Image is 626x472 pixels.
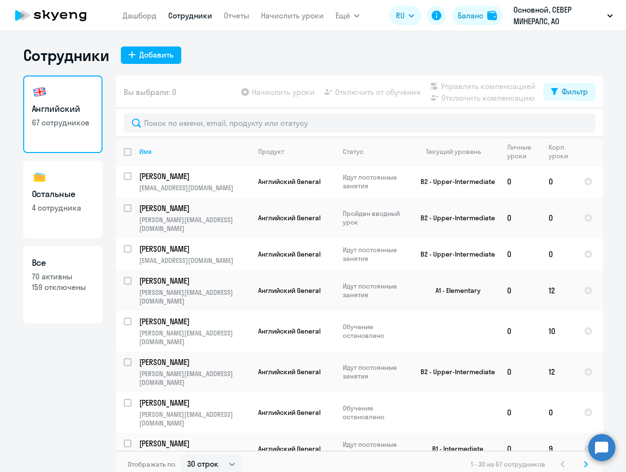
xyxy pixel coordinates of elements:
[499,351,541,392] td: 0
[471,460,545,469] span: 1 - 30 из 67 сотрудников
[499,238,541,270] td: 0
[541,351,576,392] td: 12
[409,166,499,198] td: B2 - Upper-Intermediate
[139,244,248,254] p: [PERSON_NAME]
[224,11,249,20] a: Отчеты
[139,357,250,367] a: [PERSON_NAME]
[343,363,409,381] p: Идут постоянные занятия
[343,282,409,299] p: Идут постоянные занятия
[23,46,109,65] h1: Сотрудники
[139,147,152,156] div: Имя
[128,460,176,469] span: Отображать по:
[139,147,250,156] div: Имя
[335,6,360,25] button: Ещё
[513,4,603,27] p: Основной, СЕВЕР МИНЕРАЛС, АО
[139,256,250,265] p: [EMAIL_ADDRESS][DOMAIN_NAME]
[562,86,588,97] div: Фильтр
[258,213,320,222] span: Английский General
[139,171,250,182] a: [PERSON_NAME]
[541,433,576,465] td: 9
[452,6,503,25] button: Балансbalance
[541,392,576,433] td: 0
[124,113,596,133] input: Поиск по имени, email, продукту или статусу
[139,171,248,182] p: [PERSON_NAME]
[139,369,250,387] p: [PERSON_NAME][EMAIL_ADDRESS][DOMAIN_NAME]
[499,311,541,351] td: 0
[139,203,248,213] p: [PERSON_NAME]
[139,275,248,286] p: [PERSON_NAME]
[258,327,320,335] span: Английский General
[139,357,248,367] p: [PERSON_NAME]
[426,147,481,156] div: Текущий уровень
[507,143,540,160] div: Личные уроки
[509,4,618,27] button: Основной, СЕВЕР МИНЕРАЛС, АО
[139,316,250,327] a: [PERSON_NAME]
[389,6,421,25] button: RU
[32,117,94,128] p: 67 сотрудников
[139,49,174,61] div: Добавить
[409,351,499,392] td: B2 - Upper-Intermediate
[32,169,47,185] img: others
[258,177,320,186] span: Английский General
[541,198,576,238] td: 0
[139,183,250,192] p: [EMAIL_ADDRESS][DOMAIN_NAME]
[139,438,250,449] a: [PERSON_NAME]
[139,410,250,427] p: [PERSON_NAME][EMAIL_ADDRESS][DOMAIN_NAME]
[261,11,324,20] a: Начислить уроки
[32,282,94,292] p: 159 отключены
[499,433,541,465] td: 0
[258,367,320,376] span: Английский General
[409,198,499,238] td: B2 - Upper-Intermediate
[23,76,102,153] a: Английский67 сотрудников
[396,10,405,21] span: RU
[32,257,94,269] h3: Все
[343,147,364,156] div: Статус
[139,275,250,286] a: [PERSON_NAME]
[549,143,576,160] div: Корп. уроки
[258,250,320,259] span: Английский General
[258,147,284,156] div: Продукт
[32,188,94,200] h3: Остальные
[499,270,541,311] td: 0
[541,270,576,311] td: 12
[549,143,568,160] div: Корп. уроки
[168,11,212,20] a: Сотрудники
[139,397,250,408] a: [PERSON_NAME]
[499,166,541,198] td: 0
[541,166,576,198] td: 0
[32,84,47,100] img: english
[23,246,102,323] a: Все70 активны159 отключены
[139,397,248,408] p: [PERSON_NAME]
[139,288,250,305] p: [PERSON_NAME][EMAIL_ADDRESS][DOMAIN_NAME]
[32,202,94,213] p: 4 сотрудника
[343,440,409,457] p: Идут постоянные занятия
[499,198,541,238] td: 0
[343,147,409,156] div: Статус
[409,433,499,465] td: B1 - Intermediate
[409,270,499,311] td: A1 - Elementary
[343,404,409,421] p: Обучение остановлено
[543,83,596,101] button: Фильтр
[343,209,409,227] p: Пройден вводный урок
[123,11,157,20] a: Дашборд
[458,10,483,21] div: Баланс
[258,408,320,417] span: Английский General
[139,215,250,233] p: [PERSON_NAME][EMAIL_ADDRESS][DOMAIN_NAME]
[139,244,250,254] a: [PERSON_NAME]
[258,286,320,295] span: Английский General
[23,161,102,238] a: Остальные4 сотрудника
[417,147,499,156] div: Текущий уровень
[541,311,576,351] td: 10
[124,86,176,98] span: Вы выбрали: 0
[32,103,94,115] h3: Английский
[258,147,335,156] div: Продукт
[139,203,250,213] a: [PERSON_NAME]
[507,143,532,160] div: Личные уроки
[499,392,541,433] td: 0
[335,10,350,21] span: Ещё
[409,238,499,270] td: B2 - Upper-Intermediate
[343,245,409,263] p: Идут постоянные занятия
[541,238,576,270] td: 0
[258,444,320,453] span: Английский General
